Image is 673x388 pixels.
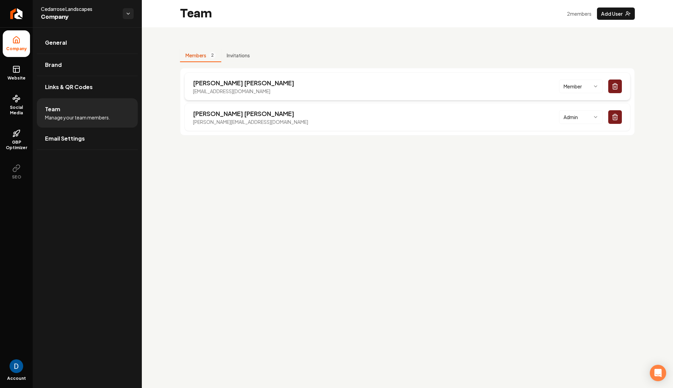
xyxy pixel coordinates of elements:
[3,60,30,86] a: Website
[10,8,23,19] img: Rebolt Logo
[5,75,28,81] span: Website
[37,32,138,54] a: General
[3,140,30,150] span: GBP Optimizer
[45,83,93,91] span: Links & QR Codes
[45,114,110,121] span: Manage your team members.
[10,359,23,373] img: David Rice
[37,128,138,149] a: Email Settings
[3,159,30,185] button: SEO
[193,88,294,95] p: [EMAIL_ADDRESS][DOMAIN_NAME]
[193,109,308,118] p: [PERSON_NAME] [PERSON_NAME]
[180,49,221,62] button: Members
[597,8,635,20] button: Add User
[7,376,26,381] span: Account
[567,10,592,17] p: 2 member s
[45,134,85,143] span: Email Settings
[45,105,60,113] span: Team
[3,46,30,52] span: Company
[650,365,666,381] div: Open Intercom Messenger
[3,105,30,116] span: Social Media
[41,5,117,12] span: Cedarrose Landscapes
[3,89,30,121] a: Social Media
[41,12,117,22] span: Company
[3,124,30,156] a: GBP Optimizer
[209,52,216,59] span: 2
[45,39,67,47] span: General
[193,78,294,88] p: [PERSON_NAME] [PERSON_NAME]
[193,118,308,125] p: [PERSON_NAME][EMAIL_ADDRESS][DOMAIN_NAME]
[37,54,138,76] a: Brand
[45,61,62,69] span: Brand
[221,49,255,62] button: Invitations
[9,174,24,180] span: SEO
[180,7,212,20] h2: Team
[37,76,138,98] a: Links & QR Codes
[10,359,23,373] button: Open user button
